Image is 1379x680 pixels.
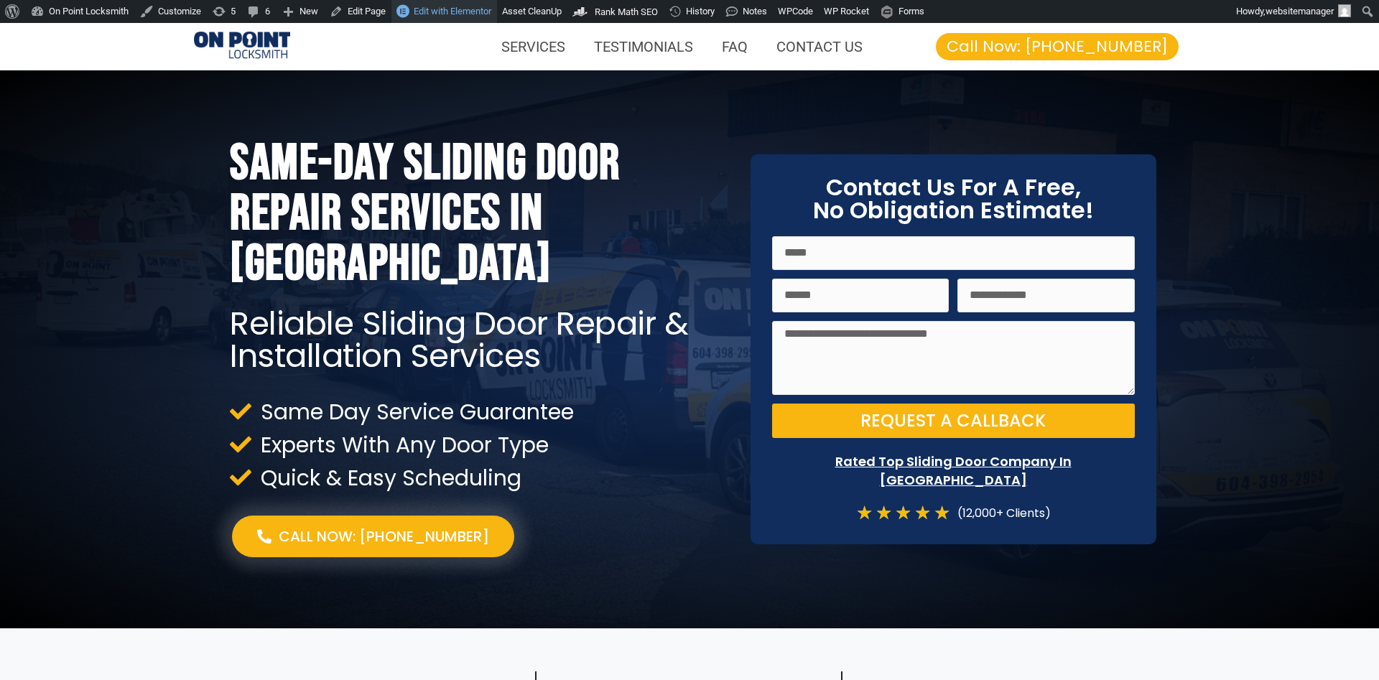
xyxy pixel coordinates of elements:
[772,176,1135,222] h2: Contact Us For A Free, No Obligation Estimate!
[257,435,549,455] span: Experts With Any Door Type
[230,307,729,372] h2: Reliable Sliding Door Repair & Installation Services
[772,452,1135,488] p: Rated Top Sliding Door Company In [GEOGRAPHIC_DATA]
[947,39,1168,55] span: Call Now: [PHONE_NUMBER]
[772,404,1135,438] button: Request a Callback
[914,503,931,523] i: ★
[305,30,877,63] nav: Menu
[856,503,950,523] div: 5/5
[257,468,521,488] span: Quick & Easy Scheduling
[934,503,950,523] i: ★
[595,6,658,17] span: Rank Math SEO
[580,30,707,63] a: TESTIMONIALS
[414,6,491,17] span: Edit with Elementor
[232,516,514,557] a: Call Now: [PHONE_NUMBER]
[876,503,892,523] i: ★
[194,32,290,61] img: Sliding door repair 1
[1266,6,1334,17] span: websitemanager
[860,412,1046,429] span: Request a Callback
[762,30,877,63] a: CONTACT US
[279,526,489,546] span: Call Now: [PHONE_NUMBER]
[936,33,1179,60] a: Call Now: [PHONE_NUMBER]
[895,503,911,523] i: ★
[856,503,873,523] i: ★
[772,236,1135,447] form: On Point Locksmith Victoria Form
[487,30,580,63] a: SERVICES
[257,402,574,421] span: Same Day Service Guarantee
[230,139,729,289] h1: Same-Day Sliding Door Repair Services In [GEOGRAPHIC_DATA]
[707,30,762,63] a: FAQ
[950,503,1051,523] div: (12,000+ Clients)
